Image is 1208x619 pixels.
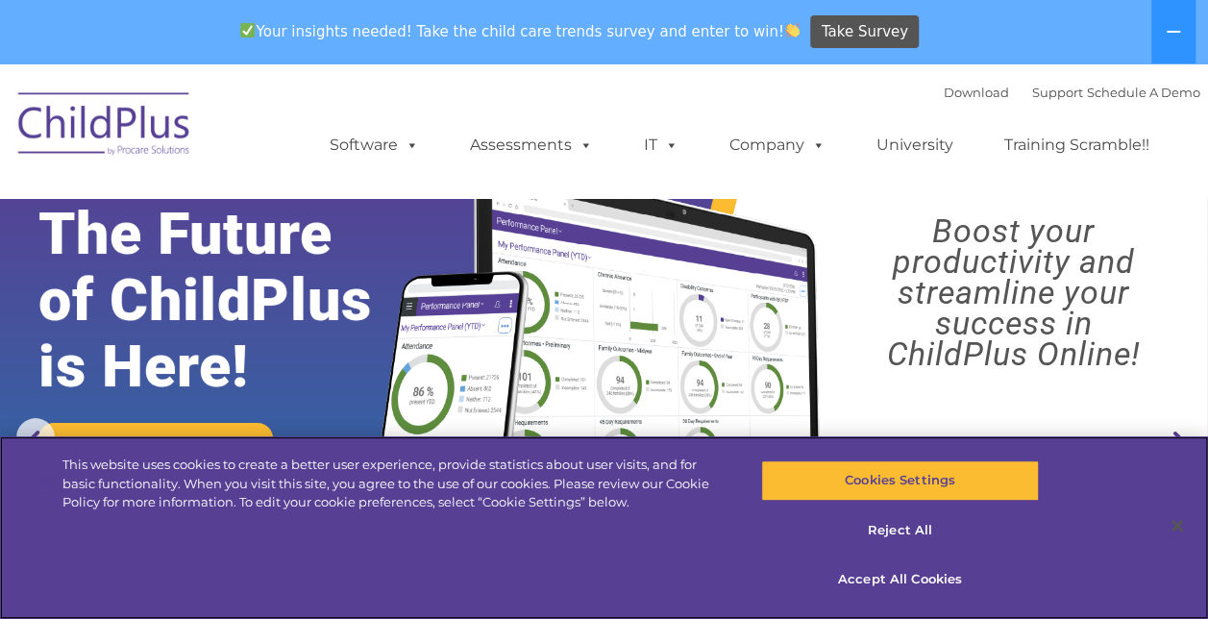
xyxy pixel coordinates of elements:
[834,215,1193,369] rs-layer: Boost your productivity and streamline your success in ChildPlus Online!
[710,126,845,164] a: Company
[9,79,201,175] img: ChildPlus by Procare Solutions
[38,201,424,400] rs-layer: The Future of ChildPlus is Here!
[267,127,326,141] span: Last name
[451,126,612,164] a: Assessments
[1156,505,1198,547] button: Close
[38,423,273,476] a: Request a Demo
[1087,85,1200,100] a: Schedule A Demo
[944,85,1009,100] a: Download
[761,510,1039,551] button: Reject All
[240,23,255,37] img: ✅
[822,15,908,49] span: Take Survey
[1032,85,1083,100] a: Support
[857,126,973,164] a: University
[62,456,725,512] div: This website uses cookies to create a better user experience, provide statistics about user visit...
[625,126,698,164] a: IT
[761,460,1039,501] button: Cookies Settings
[267,206,349,220] span: Phone number
[810,15,919,49] a: Take Survey
[944,85,1200,100] font: |
[785,23,800,37] img: 👏
[310,126,438,164] a: Software
[233,12,808,50] span: Your insights needed! Take the child care trends survey and enter to win!
[761,559,1039,600] button: Accept All Cookies
[985,126,1169,164] a: Training Scramble!!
